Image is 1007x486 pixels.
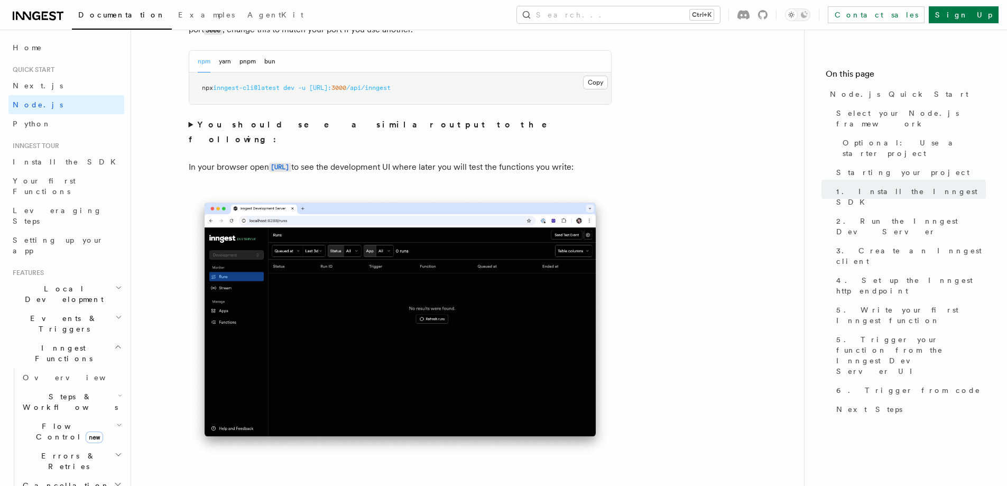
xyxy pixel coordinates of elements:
h4: On this page [826,68,986,85]
span: Examples [178,11,235,19]
a: Optional: Use a starter project [838,133,986,163]
img: Inngest Dev Server's 'Runs' tab with no data [189,192,612,458]
a: 2. Run the Inngest Dev Server [832,212,986,241]
span: 1. Install the Inngest SDK [836,186,986,207]
span: Optional: Use a starter project [843,137,986,159]
p: In your browser open to see the development UI where later you will test the functions you write: [189,160,612,175]
code: 3000 [204,26,223,35]
span: 3000 [331,84,346,91]
a: Examples [172,3,241,29]
span: Starting your project [836,167,969,178]
span: Inngest Functions [8,343,114,364]
a: Leveraging Steps [8,201,124,231]
a: 3. Create an Inngest client [832,241,986,271]
span: Inngest tour [8,142,59,150]
button: Copy [583,76,608,89]
a: Contact sales [828,6,925,23]
a: Python [8,114,124,133]
span: Features [8,269,44,277]
span: Events & Triggers [8,313,115,334]
span: [URL]: [309,84,331,91]
a: Select your Node.js framework [832,104,986,133]
span: inngest-cli@latest [213,84,280,91]
a: Overview [19,368,124,387]
span: Next.js [13,81,63,90]
a: AgentKit [241,3,310,29]
button: pnpm [239,51,256,72]
button: Inngest Functions [8,338,124,368]
button: yarn [219,51,231,72]
span: Setting up your app [13,236,104,255]
a: Documentation [72,3,172,30]
span: Node.js [13,100,63,109]
span: 3. Create an Inngest client [836,245,986,267]
a: Sign Up [929,6,999,23]
strong: You should see a similar output to the following: [189,120,562,144]
a: 4. Set up the Inngest http endpoint [832,271,986,300]
span: 5. Trigger your function from the Inngest Dev Server UI [836,334,986,377]
summary: You should see a similar output to the following: [189,117,612,147]
span: dev [283,84,294,91]
span: 6. Trigger from code [836,385,981,396]
span: Documentation [78,11,165,19]
span: /api/inngest [346,84,391,91]
span: Home [13,42,42,53]
a: Setting up your app [8,231,124,260]
a: Your first Functions [8,171,124,201]
button: Errors & Retries [19,446,124,476]
a: 1. Install the Inngest SDK [832,182,986,212]
span: 2. Run the Inngest Dev Server [836,216,986,237]
a: Node.js Quick Start [826,85,986,104]
span: -u [298,84,306,91]
span: Quick start [8,66,54,74]
span: Leveraging Steps [13,206,102,225]
button: Local Development [8,279,124,309]
span: Next Steps [836,404,902,415]
a: Home [8,38,124,57]
button: Flow Controlnew [19,417,124,446]
span: Node.js Quick Start [830,89,968,99]
span: Local Development [8,283,115,305]
button: bun [264,51,275,72]
a: Install the SDK [8,152,124,171]
a: 5. Trigger your function from the Inngest Dev Server UI [832,330,986,381]
code: [URL] [269,163,291,172]
span: Flow Control [19,421,116,442]
a: 6. Trigger from code [832,381,986,400]
span: Python [13,120,51,128]
span: npx [202,84,213,91]
a: Next Steps [832,400,986,419]
span: Steps & Workflows [19,391,118,412]
span: Install the SDK [13,158,122,166]
span: 5. Write your first Inngest function [836,305,986,326]
a: Starting your project [832,163,986,182]
span: Your first Functions [13,177,76,196]
button: npm [198,51,210,72]
span: new [86,432,103,443]
a: Next.js [8,76,124,95]
a: 5. Write your first Inngest function [832,300,986,330]
a: Node.js [8,95,124,114]
span: 4. Set up the Inngest http endpoint [836,275,986,296]
span: Overview [23,373,132,382]
button: Steps & Workflows [19,387,124,417]
span: Errors & Retries [19,451,115,472]
span: AgentKit [247,11,303,19]
a: [URL] [269,162,291,172]
button: Toggle dark mode [785,8,810,21]
span: Select your Node.js framework [836,108,986,129]
button: Search...Ctrl+K [517,6,720,23]
kbd: Ctrl+K [690,10,714,20]
button: Events & Triggers [8,309,124,338]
